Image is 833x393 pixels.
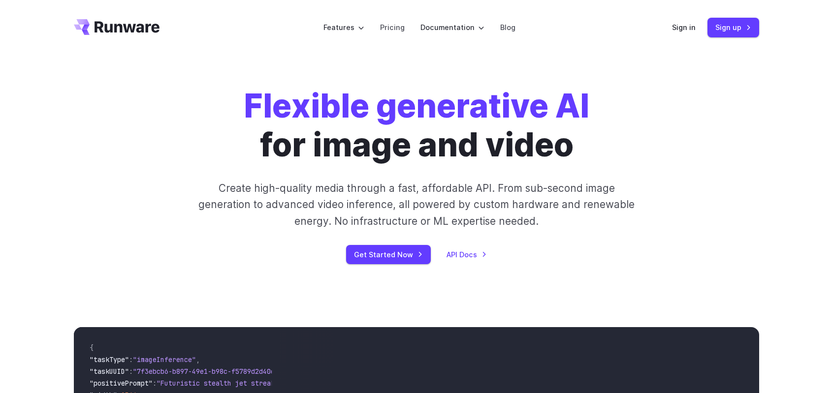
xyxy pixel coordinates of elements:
strong: Flexible generative AI [244,86,589,125]
span: "imageInference" [133,355,196,364]
span: { [90,343,94,352]
span: : [153,379,157,388]
span: : [129,355,133,364]
span: "positivePrompt" [90,379,153,388]
h1: for image and video [244,87,589,164]
label: Documentation [420,22,484,33]
span: "taskType" [90,355,129,364]
span: , [196,355,200,364]
a: Sign up [707,18,759,37]
label: Features [323,22,364,33]
a: Pricing [380,22,405,33]
span: "7f3ebcb6-b897-49e1-b98c-f5789d2d40d7" [133,367,283,376]
p: Create high-quality media through a fast, affordable API. From sub-second image generation to adv... [197,180,636,229]
span: "taskUUID" [90,367,129,376]
a: Sign in [672,22,696,33]
a: Get Started Now [346,245,431,264]
span: "Futuristic stealth jet streaking through a neon-lit cityscape with glowing purple exhaust" [157,379,515,388]
a: API Docs [447,249,487,260]
a: Blog [500,22,515,33]
span: : [129,367,133,376]
a: Go to / [74,19,160,35]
